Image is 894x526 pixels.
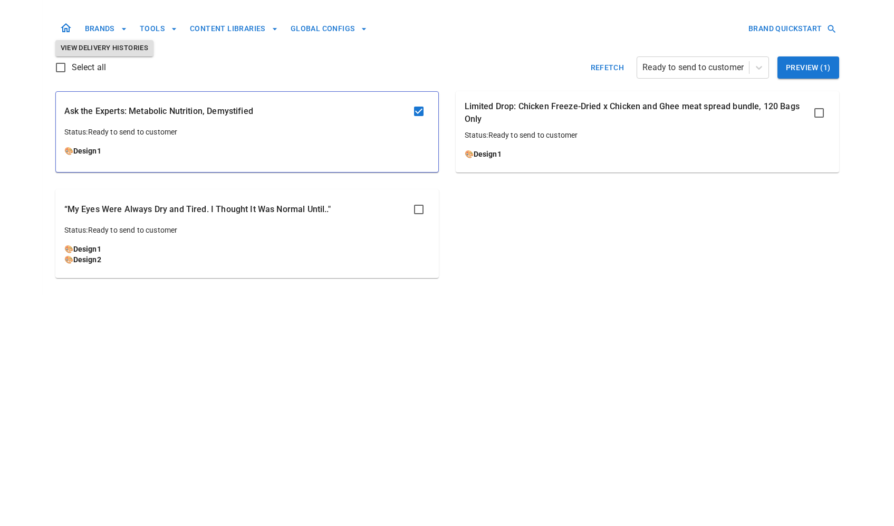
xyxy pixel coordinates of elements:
button: View Delivery Histories [55,40,154,56]
p: 🎨 [64,254,430,265]
p: Status: Ready to send to customer [465,130,830,140]
p: Status: Ready to send to customer [64,127,430,137]
button: TOOLS [136,19,181,39]
button: BRANDS [81,19,131,39]
p: Ask the Experts: Metabolic Nutrition, Demystified [64,105,253,118]
button: Refetch [587,56,629,79]
p: 🎨 [465,149,830,159]
a: Design1 [73,147,101,155]
button: GLOBAL CONFIGS [286,19,372,39]
p: Status: Ready to send to customer [64,225,430,235]
a: Design1 [474,150,502,158]
p: Limited Drop: Chicken Freeze‑Dried x Chicken and Ghee meat spread bundle, 120 Bags Only [465,100,808,126]
p: 🎨 [64,244,430,254]
a: Design2 [73,255,101,264]
a: Design1 [73,245,101,253]
p: “My Eyes Were Always Dry and Tired. I Thought It Was Normal Until.." [64,203,331,216]
p: 🎨 [64,146,430,156]
button: Preview (1) [777,56,839,79]
span: Select all [72,61,107,74]
button: CONTENT LIBRARIES [186,19,282,39]
button: BRAND QUICKSTART [744,19,839,39]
